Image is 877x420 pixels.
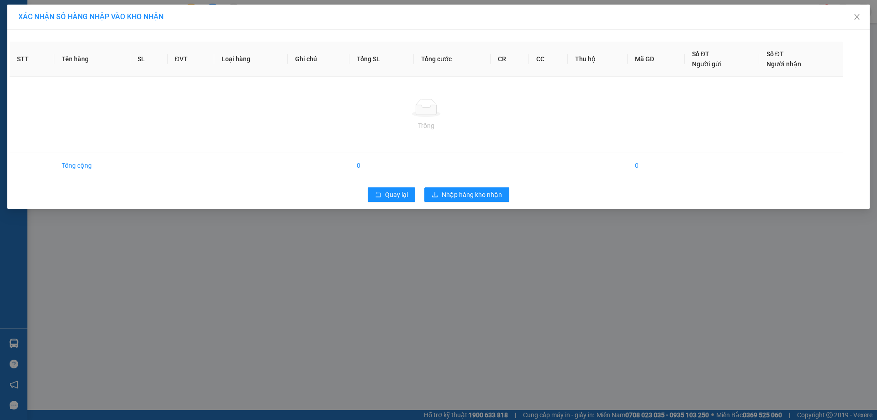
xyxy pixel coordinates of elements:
[349,42,414,77] th: Tổng SL
[14,39,93,72] span: Chuyển phát nhanh: [GEOGRAPHIC_DATA] - [GEOGRAPHIC_DATA]
[214,42,288,77] th: Loại hàng
[168,42,214,77] th: ĐVT
[17,121,835,131] div: Trống
[844,5,870,30] button: Close
[130,42,167,77] th: SL
[414,42,491,77] th: Tổng cước
[54,153,130,178] td: Tổng cộng
[54,42,130,77] th: Tên hàng
[349,153,414,178] td: 0
[442,190,502,200] span: Nhập hàng kho nhận
[432,191,438,199] span: download
[491,42,529,77] th: CR
[16,7,90,37] strong: CÔNG TY TNHH DỊCH VỤ DU LỊCH THỜI ĐẠI
[375,191,381,199] span: rollback
[288,42,350,77] th: Ghi chú
[766,60,801,68] span: Người nhận
[368,187,415,202] button: rollbackQuay lại
[628,153,685,178] td: 0
[568,42,627,77] th: Thu hộ
[853,13,861,21] span: close
[18,12,164,21] span: XÁC NHẬN SỐ HÀNG NHẬP VÀO KHO NHẬN
[766,50,784,58] span: Số ĐT
[692,50,709,58] span: Số ĐT
[692,60,721,68] span: Người gửi
[385,190,408,200] span: Quay lại
[96,61,150,71] span: LN1408250235
[424,187,509,202] button: downloadNhập hàng kho nhận
[10,42,54,77] th: STT
[628,42,685,77] th: Mã GD
[5,32,11,79] img: logo
[529,42,568,77] th: CC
